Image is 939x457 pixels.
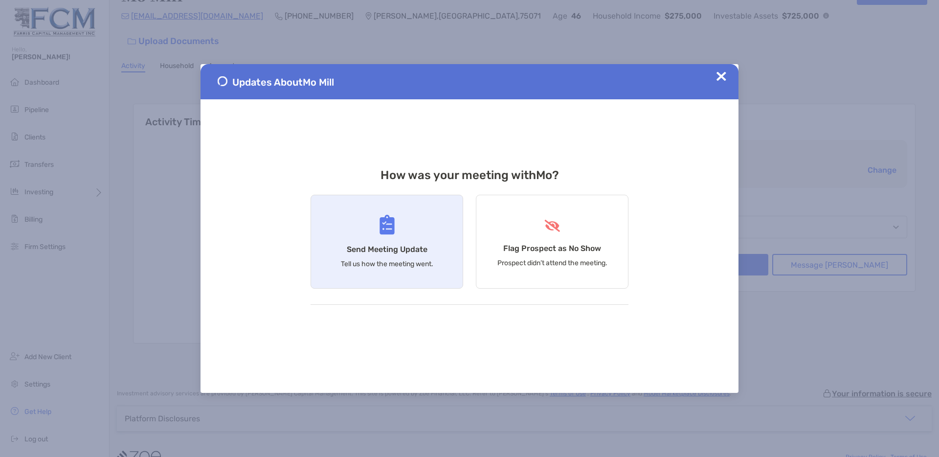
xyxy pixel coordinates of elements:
[380,215,395,235] img: Send Meeting Update
[232,76,334,88] span: Updates About Mo Mill
[341,260,433,268] p: Tell us how the meeting went.
[347,245,427,254] h4: Send Meeting Update
[503,244,601,253] h4: Flag Prospect as No Show
[716,71,726,81] img: Close Updates Zoe
[543,220,561,232] img: Flag Prospect as No Show
[218,76,227,86] img: Send Meeting Update 1
[497,259,607,267] p: Prospect didn’t attend the meeting.
[311,168,628,182] h3: How was your meeting with Mo ?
